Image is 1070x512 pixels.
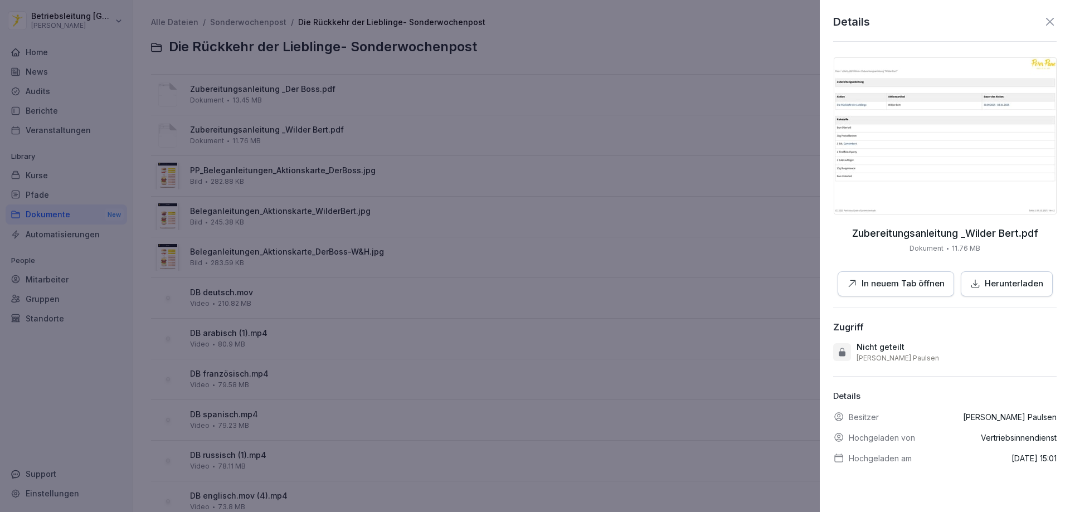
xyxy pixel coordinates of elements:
[961,271,1053,296] button: Herunterladen
[849,432,915,443] p: Hochgeladen von
[849,411,879,423] p: Besitzer
[849,452,912,464] p: Hochgeladen am
[862,277,945,290] p: In neuem Tab öffnen
[963,411,1057,423] p: [PERSON_NAME] Paulsen
[834,57,1057,214] img: thumbnail
[833,390,1057,403] p: Details
[852,228,1038,239] p: Zubereitungsanleitung _Wilder Bert.pdf
[833,13,870,30] p: Details
[985,277,1043,290] p: Herunterladen
[857,342,904,353] p: Nicht geteilt
[833,321,864,333] div: Zugriff
[838,271,954,296] button: In neuem Tab öffnen
[1011,452,1057,464] p: [DATE] 15:01
[909,243,943,253] p: Dokument
[952,243,980,253] p: 11.76 MB
[981,432,1057,443] p: Vertriebsinnendienst
[857,354,939,363] p: [PERSON_NAME] Paulsen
